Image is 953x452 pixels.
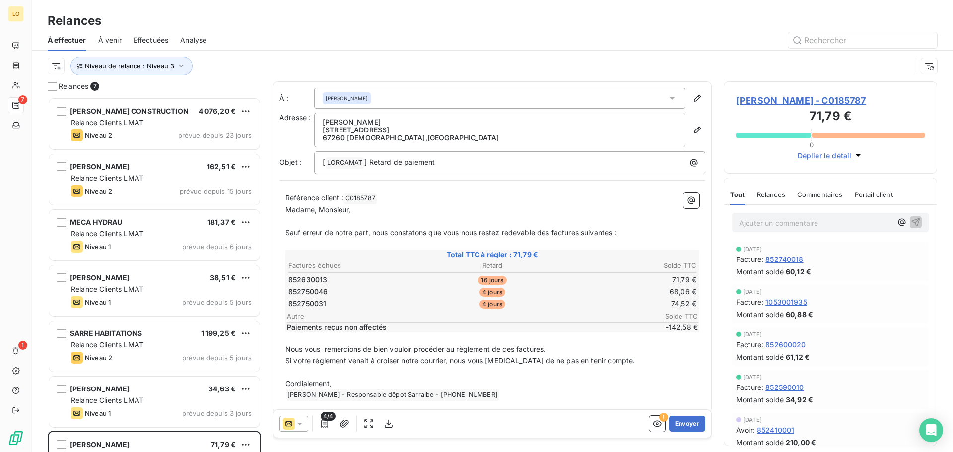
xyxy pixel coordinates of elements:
span: 16 jours [478,276,506,285]
span: Facture : [736,339,763,350]
span: Niveau 2 [85,354,112,362]
span: À effectuer [48,35,86,45]
input: Rechercher [788,32,937,48]
span: Niveau 1 [85,243,111,251]
span: Montant soldé [736,437,784,448]
span: 4 jours [479,300,505,309]
th: Factures échues [288,260,423,271]
span: 852740018 [765,254,803,264]
span: Analyse [180,35,206,45]
p: 67260 [DEMOGRAPHIC_DATA] , [GEOGRAPHIC_DATA] [323,134,677,142]
span: Total TTC à régler : 71,79 € [287,250,698,259]
label: À : [279,93,314,103]
span: Relance Clients LMAT [71,118,143,127]
td: 68,06 € [561,286,697,297]
span: 71,79 € [211,440,236,449]
span: prévue depuis 5 jours [182,354,252,362]
span: [DATE] [743,289,762,295]
span: Montant soldé [736,309,784,320]
span: 1 199,25 € [201,329,236,337]
span: Paiements reçus non affectés [287,323,636,332]
th: Solde TTC [561,260,697,271]
span: Niveau de relance : Niveau 3 [85,62,174,70]
span: Autre [287,312,638,320]
span: Référence client : [285,194,343,202]
span: 61,12 € [786,352,810,362]
span: Relance Clients LMAT [71,396,143,404]
span: 60,12 € [786,266,811,277]
span: Montant soldé [736,394,784,405]
span: Relance Clients LMAT [71,285,143,293]
span: 1053001935 [765,297,807,307]
span: Niveau 1 [85,409,111,417]
span: Niveau 2 [85,187,112,195]
span: prévue depuis 3 jours [182,409,252,417]
img: Logo LeanPay [8,430,24,446]
span: [ [323,158,325,166]
span: À venir [98,35,122,45]
th: Retard [424,260,560,271]
span: SARRE HABITATIONS [70,329,142,337]
span: Portail client [855,191,893,198]
span: Nous vous remercions de bien vouloir procéder au règlement de ces factures. [285,345,545,353]
p: [STREET_ADDRESS] [323,126,677,134]
span: [PERSON_NAME] [70,273,130,282]
span: Relance Clients LMAT [71,174,143,182]
span: 0 [810,141,814,149]
span: prévue depuis 5 jours [182,298,252,306]
span: [PERSON_NAME] CONSTRUCTION [70,107,189,115]
span: Facture : [736,297,763,307]
p: [PERSON_NAME] [323,118,677,126]
button: Envoyer [669,416,705,432]
div: Open Intercom Messenger [919,418,943,442]
span: C0185787 [344,193,377,204]
span: Effectuées [134,35,169,45]
span: Montant soldé [736,266,784,277]
span: 60,88 € [786,309,813,320]
span: Adresse : [279,113,311,122]
span: Montant soldé [736,352,784,362]
button: Déplier le détail [795,150,867,161]
span: Déplier le détail [798,150,852,161]
span: 4/4 [321,412,336,421]
h3: 71,79 € [736,107,925,127]
span: 852590010 [765,382,804,392]
span: Avoir : [736,425,755,435]
span: Relances [757,191,785,198]
span: 7 [90,82,99,91]
span: [PERSON_NAME] - Responsable dêpot Sarralbe - [PHONE_NUMBER] [286,389,499,401]
span: 7 [18,95,27,104]
td: 71,79 € [561,274,697,285]
span: 181,37 € [207,218,236,226]
span: Objet : [279,158,302,166]
span: [PERSON_NAME] [70,162,130,171]
span: 34,63 € [208,385,236,393]
span: Facture : [736,254,763,264]
td: 74,52 € [561,298,697,309]
h3: Relances [48,12,101,30]
span: Si votre règlement venait à croiser notre courrier, nous vous [MEDICAL_DATA] de ne pas en tenir c... [285,356,635,365]
span: Madame, Monsieur, [285,205,351,214]
span: Solde TTC [638,312,698,320]
span: Niveau 2 [85,131,112,139]
span: [PERSON_NAME] - C0185787 [736,94,925,107]
span: 852750031 [288,299,326,309]
div: grid [48,97,261,452]
span: [PERSON_NAME] [70,385,130,393]
span: ] Retard de paiement [364,158,435,166]
div: LO [8,6,24,22]
span: prévue depuis 15 jours [180,187,252,195]
span: 38,51 € [210,273,236,282]
span: Sauf erreur de notre part, nous constatons que vous nous restez redevable des factures suivantes : [285,228,616,237]
span: 4 076,20 € [199,107,236,115]
span: 162,51 € [207,162,236,171]
span: 34,92 € [786,394,813,405]
span: [DATE] [743,417,762,423]
span: Relance Clients LMAT [71,340,143,349]
span: Cordialement, [285,379,332,387]
span: -142,58 € [638,323,698,332]
span: prévue depuis 23 jours [178,131,252,139]
span: Commentaires [797,191,843,198]
span: 852410001 [757,425,794,435]
span: [DATE] [743,374,762,380]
